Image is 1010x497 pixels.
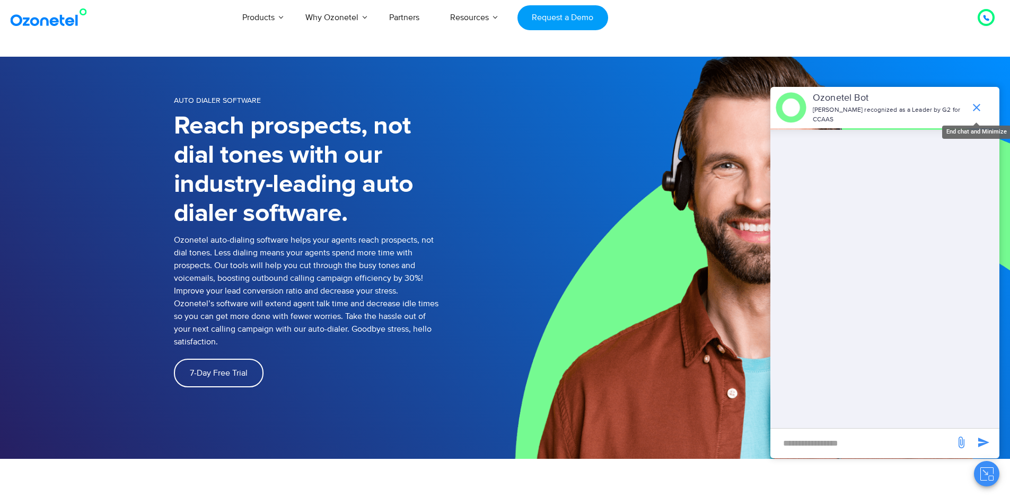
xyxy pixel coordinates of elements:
[174,234,439,348] p: Ozonetel auto-dialing software helps your agents reach prospects, not dial tones. Less dialing me...
[174,112,439,228] h1: Reach prospects, not dial tones with our industry-leading auto dialer software.
[190,369,248,377] span: 7-Day Free Trial
[974,461,999,486] button: Close chat
[776,92,806,123] img: header
[813,105,965,125] p: [PERSON_NAME] recognized as a Leader by G2 for CCAAS
[966,97,987,118] span: end chat or minimize
[813,91,965,105] p: Ozonetel Bot
[174,96,261,105] span: Auto Dialer Software
[973,432,994,453] span: send message
[174,359,264,387] a: 7-Day Free Trial
[517,5,608,30] a: Request a Demo
[776,434,950,453] div: new-msg-input
[951,432,972,453] span: send message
